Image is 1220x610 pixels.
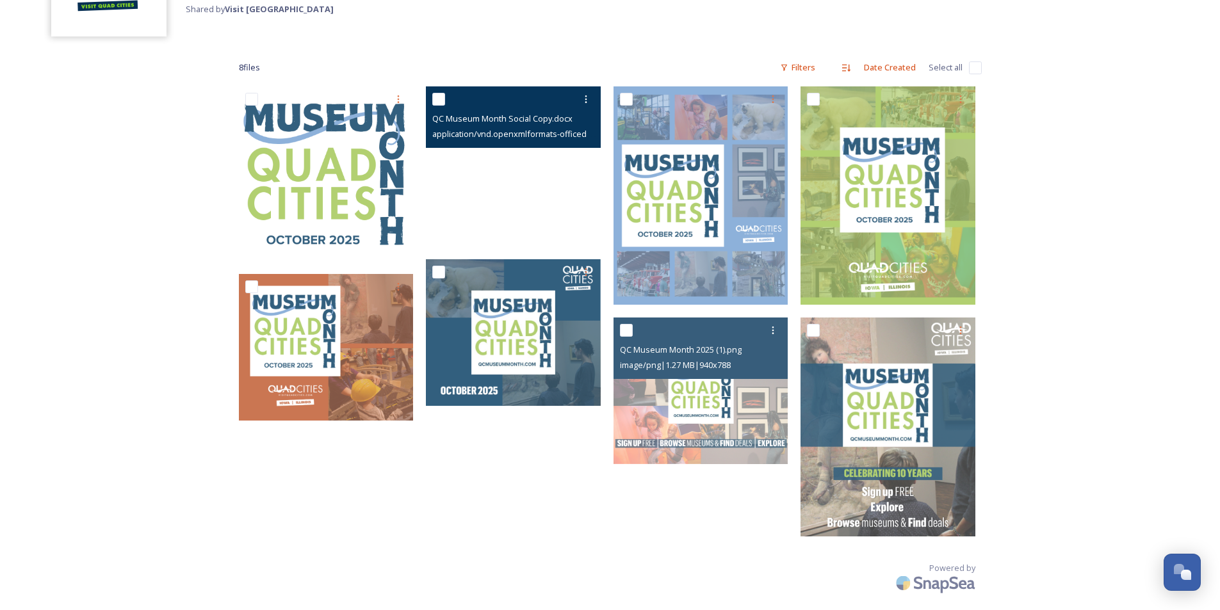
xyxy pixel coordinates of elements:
[239,86,414,261] img: 2025 Museum Month logo.png
[892,568,982,598] img: SnapSea Logo
[239,274,414,421] img: QC Museum Month FB (1).png
[858,55,922,80] div: Date Created
[620,344,742,355] span: QC Museum Month 2025 (1).png
[801,317,975,536] img: QC Museum Month 2025 (1).png
[239,61,260,74] span: 8 file s
[801,86,975,305] img: QCMuseum Month Insta (2).png
[186,3,334,15] span: Shared by
[614,86,788,305] img: QC Museum Month Insta 2 (2).png
[929,61,963,74] span: Select all
[614,317,788,464] img: QC Museum Month 2025 (1).png
[774,55,822,80] div: Filters
[620,359,731,371] span: image/png | 1.27 MB | 940 x 788
[1164,554,1201,591] button: Open Chat
[426,86,601,246] iframe: msdoc-iframe
[426,259,601,406] img: QC Museum Month FB 2 (2).png
[432,127,789,140] span: application/vnd.openxmlformats-officedocument.wordprocessingml.document | 21.79 kB | 0 x 0
[225,3,334,15] strong: Visit [GEOGRAPHIC_DATA]
[432,113,573,124] span: QC Museum Month Social Copy.docx
[929,562,975,574] span: Powered by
